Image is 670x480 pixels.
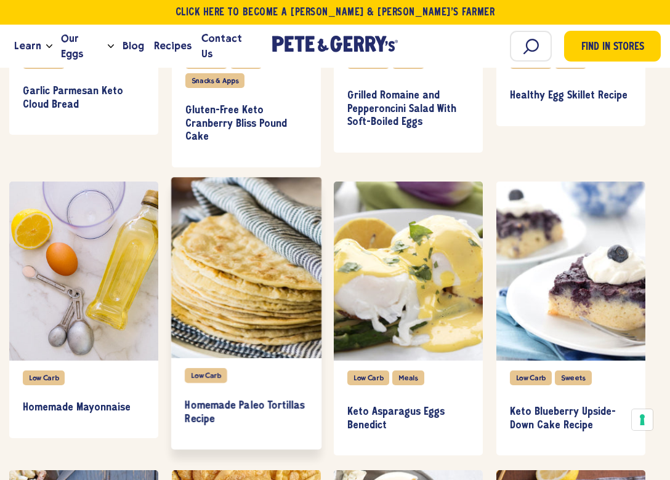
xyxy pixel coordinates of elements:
div: item [9,182,158,438]
a: Homemade Mayonnaise [23,390,145,426]
span: Our Eggs [61,31,103,62]
div: Low Carb [510,370,552,385]
span: Learn [14,38,41,54]
a: Homemade Paleo Tortillas Recipe [185,388,308,437]
h3: Gluten-Free Keto Cranberry Bliss Pound Cake [185,104,307,144]
a: Learn [9,30,46,63]
div: Low Carb [185,368,227,383]
h3: Keto Asparagus Eggs Benedict [347,406,469,432]
button: Your consent preferences for tracking technologies [632,409,653,430]
a: Keto Asparagus Eggs Benedict [347,394,469,443]
div: Low Carb [347,370,389,385]
h3: Homemade Mayonnaise [23,401,145,415]
a: Gluten-Free Keto Cranberry Bliss Pound Cake [185,93,307,155]
a: Blog [118,30,149,63]
h3: Healthy Egg Skillet Recipe [510,89,632,103]
a: Keto Blueberry Upside-Down Cake Recipe [510,394,632,443]
div: Sweets [555,370,592,385]
div: Snacks & Apps [185,73,245,88]
h3: Garlic Parmesan Keto Cloud Bread [23,85,145,111]
div: item [334,182,483,455]
span: Recipes [154,38,192,54]
div: Low Carb [23,370,65,385]
a: Find in Stores [564,31,661,62]
div: item [172,182,321,451]
div: item [496,182,645,455]
h3: Homemade Paleo Tortillas Recipe [185,399,308,426]
span: Find in Stores [581,39,644,56]
input: Search [510,31,552,62]
span: Blog [123,38,144,54]
a: Recipes [149,30,196,63]
a: Contact Us [196,30,260,63]
h3: Keto Blueberry Upside-Down Cake Recipe [510,406,632,432]
button: Open the dropdown menu for Our Eggs [108,44,114,49]
a: Garlic Parmesan Keto Cloud Bread [23,74,145,122]
a: Our Eggs [56,30,108,63]
div: Meals [392,370,424,385]
span: Contact Us [201,31,255,62]
button: Open the dropdown menu for Learn [46,44,52,49]
a: Grilled Romaine and Pepperoncini Salad With Soft-Boiled Eggs [347,78,469,140]
a: Healthy Egg Skillet Recipe [510,78,632,114]
h3: Grilled Romaine and Pepperoncini Salad With Soft-Boiled Eggs [347,89,469,129]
